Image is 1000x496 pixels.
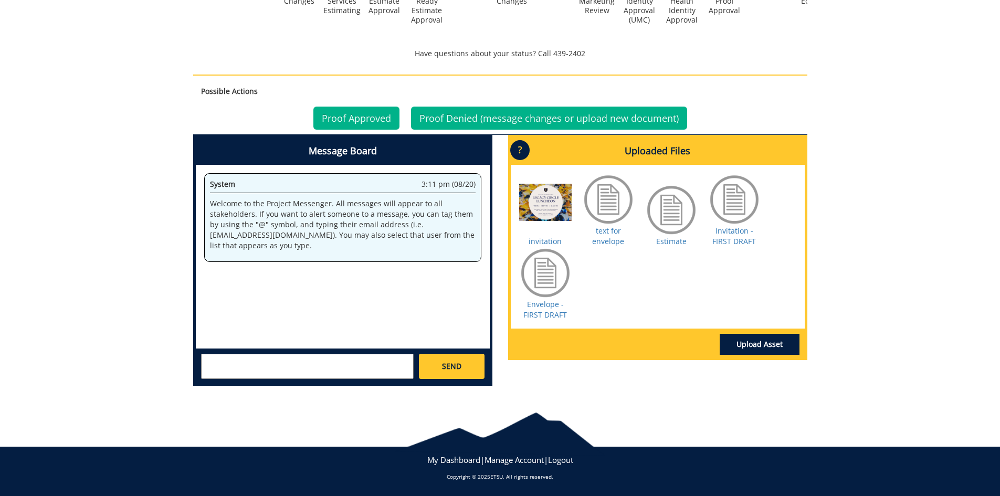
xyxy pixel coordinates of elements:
[442,361,461,372] span: SEND
[427,455,480,465] a: My Dashboard
[485,455,544,465] a: Manage Account
[201,86,258,96] strong: Possible Actions
[210,198,476,251] p: Welcome to the Project Messenger. All messages will appear to all stakeholders. If you want to al...
[511,138,805,165] h4: Uploaded Files
[210,179,235,189] span: System
[193,48,807,59] p: Have questions about your status? Call 439-2402
[656,236,687,246] a: Estimate
[523,299,567,320] a: Envelope - FIRST DRAFT
[510,140,530,160] p: ?
[196,138,490,165] h4: Message Board
[592,226,624,246] a: text for envelope
[422,179,476,189] span: 3:11 pm (08/20)
[313,107,399,130] a: Proof Approved
[419,354,484,379] a: SEND
[712,226,756,246] a: Invitation - FIRST DRAFT
[548,455,573,465] a: Logout
[529,236,562,246] a: invitation
[490,473,503,480] a: ETSU
[411,107,687,130] a: Proof Denied (message changes or upload new document)
[720,334,799,355] a: Upload Asset
[201,354,414,379] textarea: messageToSend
